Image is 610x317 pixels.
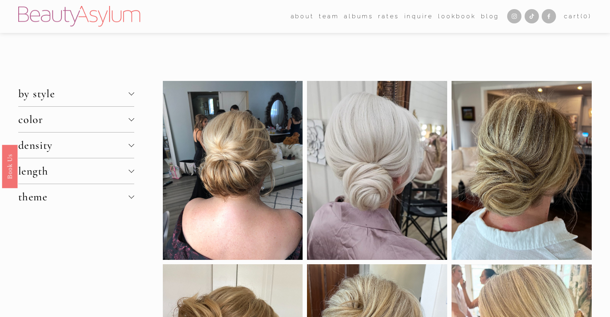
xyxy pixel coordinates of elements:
[404,10,434,22] a: Inquire
[18,184,134,209] button: theme
[378,10,399,22] a: Rates
[18,113,129,126] span: color
[583,13,589,20] span: 0
[18,138,129,152] span: density
[319,10,339,22] a: folder dropdown
[291,10,314,22] a: folder dropdown
[18,133,134,158] button: density
[438,10,476,22] a: Lookbook
[18,158,134,184] button: length
[481,10,499,22] a: Blog
[507,9,521,23] a: Instagram
[2,144,17,188] a: Book Us
[18,81,134,106] button: by style
[319,11,339,22] span: team
[581,13,592,20] span: ( )
[291,11,314,22] span: about
[525,9,539,23] a: TikTok
[542,9,556,23] a: Facebook
[18,107,134,132] button: color
[18,6,140,27] img: Beauty Asylum | Bridal Hair &amp; Makeup Charlotte &amp; Atlanta
[564,11,592,22] a: 0 items in cart
[18,164,129,178] span: length
[18,87,129,100] span: by style
[18,190,129,204] span: theme
[344,10,373,22] a: albums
